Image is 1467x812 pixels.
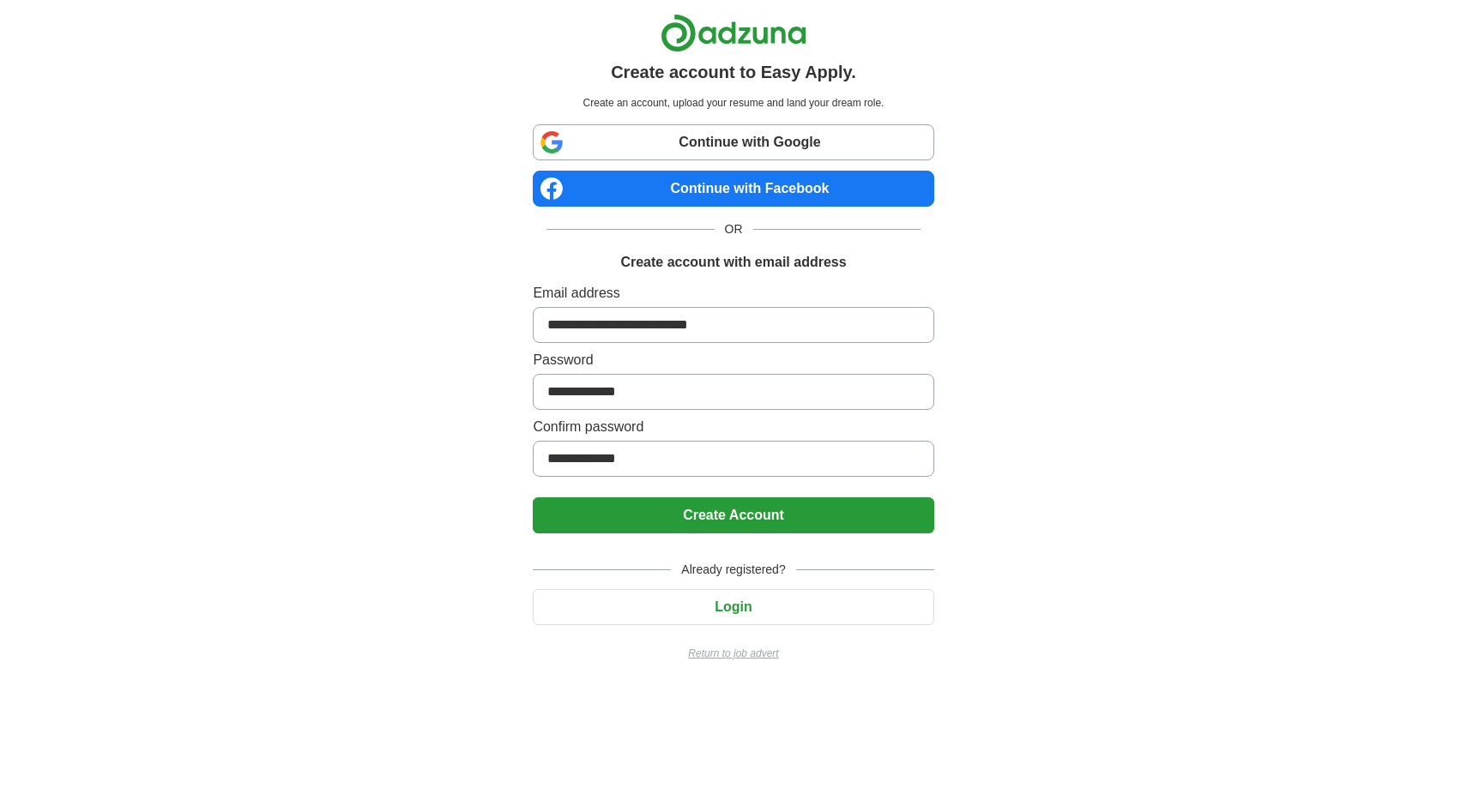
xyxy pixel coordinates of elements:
img: Adzuna logo [661,14,806,52]
p: Create an account, upload your resume and land your dream role. [536,95,930,111]
label: Email address [533,283,933,304]
h1: Create account with email address [620,252,846,273]
a: Return to job advert [533,646,933,661]
button: Create Account [533,497,933,533]
label: Password [533,350,933,370]
a: Continue with Facebook [533,171,933,207]
a: Login [533,599,933,614]
h1: Create account to Easy Apply. [611,59,856,85]
span: OR [715,220,753,238]
a: Continue with Google [533,124,933,160]
button: Login [533,589,933,625]
span: Already registered? [671,561,795,579]
label: Confirm password [533,417,933,437]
